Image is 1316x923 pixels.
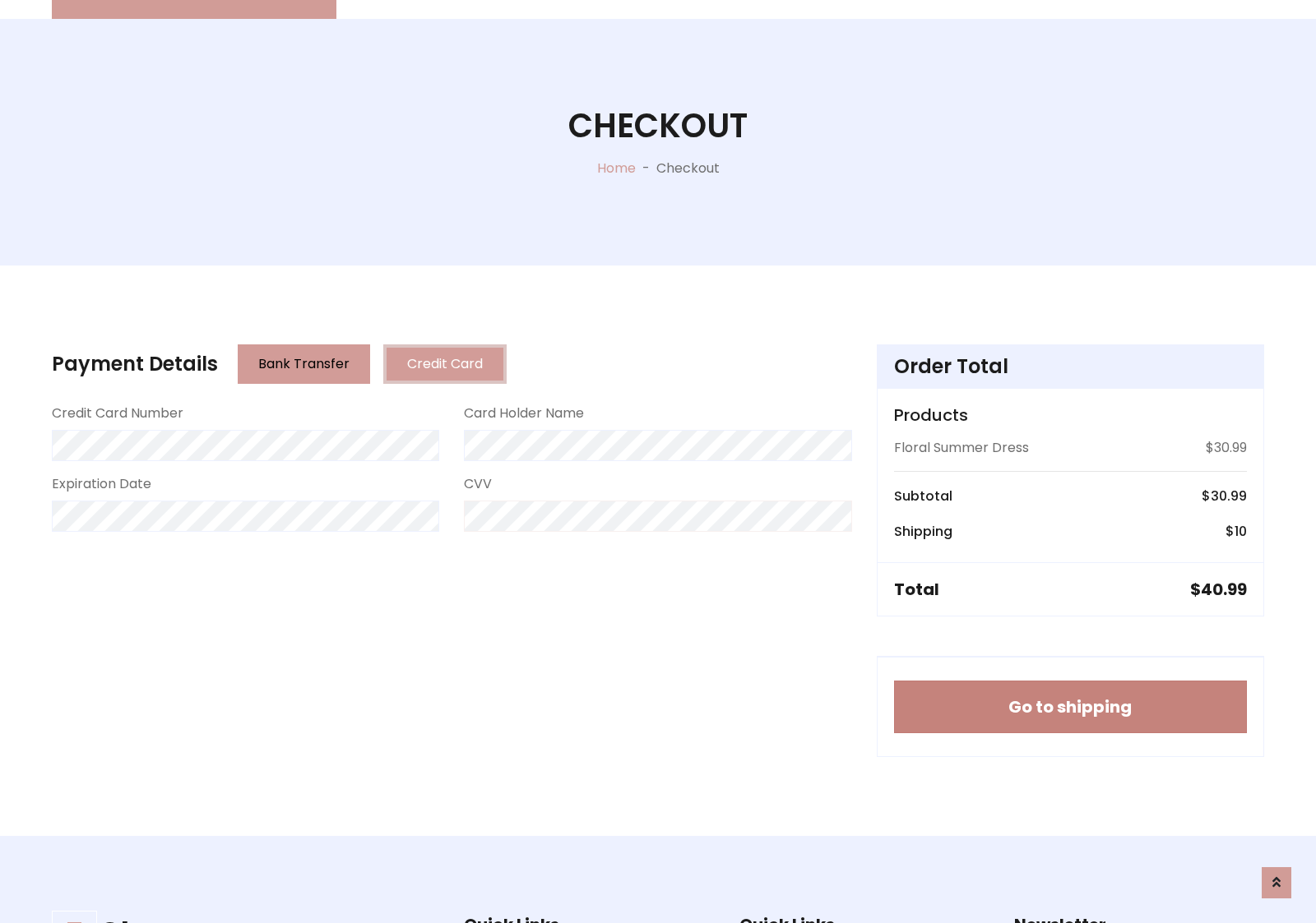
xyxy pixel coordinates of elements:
[383,344,507,384] button: Credit Card
[894,405,1247,425] h5: Products
[1235,522,1247,541] span: 10
[1190,579,1247,599] h5: $
[1202,488,1247,504] h6: $
[568,106,748,145] h1: Checkout
[238,344,370,384] button: Bank Transfer
[464,474,492,494] label: CVV
[894,438,1029,458] p: Floral Summer Dress
[1226,524,1247,539] h6: $
[1206,438,1247,458] p: $30.99
[1211,487,1247,505] span: 30.99
[52,474,151,494] label: Expiration Date
[894,681,1247,733] button: Go to shipping
[1201,578,1247,601] span: 40.99
[894,488,952,504] h6: Subtotal
[52,353,218,376] h4: Payment Details
[52,404,183,423] label: Credit Card Number
[894,579,939,599] h5: Total
[636,159,656,178] p: -
[464,404,584,423] label: Card Holder Name
[894,355,1247,379] h4: Order Total
[597,159,636,178] a: Home
[656,159,720,178] p: Checkout
[894,524,952,539] h6: Shipping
